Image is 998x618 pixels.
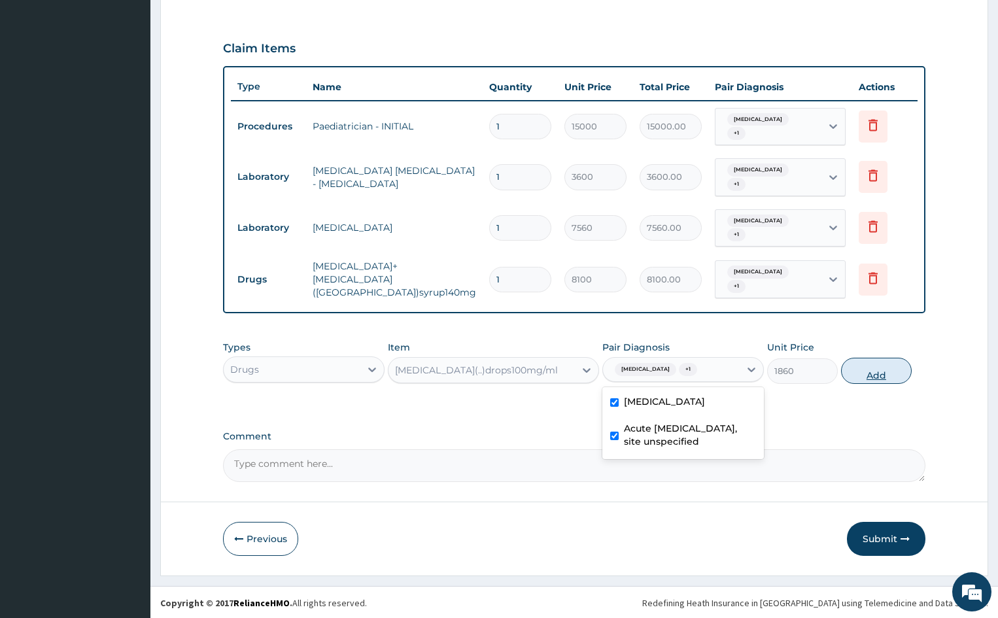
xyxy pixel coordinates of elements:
h3: Claim Items [223,42,296,56]
span: + 1 [727,178,746,191]
strong: Copyright © 2017 . [160,597,292,609]
label: Acute [MEDICAL_DATA], site unspecified [624,422,756,448]
th: Pair Diagnosis [708,74,852,100]
label: Types [223,342,250,353]
td: Drugs [231,267,306,292]
span: + 1 [727,280,746,293]
button: Add [841,358,911,384]
span: + 1 [727,127,746,140]
label: Pair Diagnosis [602,341,670,354]
textarea: Type your message and hit 'Enter' [7,357,249,403]
span: [MEDICAL_DATA] [615,363,676,376]
td: Procedures [231,114,306,139]
td: Laboratory [231,216,306,240]
span: [MEDICAL_DATA] [727,163,789,177]
button: Submit [847,522,925,556]
th: Total Price [633,74,708,100]
button: Previous [223,522,298,556]
th: Type [231,75,306,99]
th: Actions [852,74,918,100]
span: We're online! [76,165,181,297]
div: Redefining Heath Insurance in [GEOGRAPHIC_DATA] using Telemedicine and Data Science! [642,596,988,609]
th: Name [306,74,483,100]
th: Unit Price [558,74,633,100]
span: [MEDICAL_DATA] [727,215,789,228]
td: [MEDICAL_DATA] [MEDICAL_DATA] - [MEDICAL_DATA] [306,158,483,197]
a: RelianceHMO [233,597,290,609]
td: Paediatrician - INITIAL [306,113,483,139]
label: Unit Price [767,341,814,354]
td: [MEDICAL_DATA]+[MEDICAL_DATA]([GEOGRAPHIC_DATA])syrup140mg [306,253,483,305]
td: [MEDICAL_DATA] [306,215,483,241]
th: Quantity [483,74,558,100]
td: Laboratory [231,165,306,189]
label: Item [388,341,410,354]
label: [MEDICAL_DATA] [624,395,705,408]
span: + 1 [679,363,697,376]
span: [MEDICAL_DATA] [727,266,789,279]
span: [MEDICAL_DATA] [727,113,789,126]
img: d_794563401_company_1708531726252_794563401 [24,65,53,98]
div: Drugs [230,363,259,376]
div: Chat with us now [68,73,220,90]
div: [MEDICAL_DATA](..)drops100mg/ml [395,364,558,377]
label: Comment [223,431,925,442]
div: Minimize live chat window [215,7,246,38]
span: + 1 [727,228,746,241]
